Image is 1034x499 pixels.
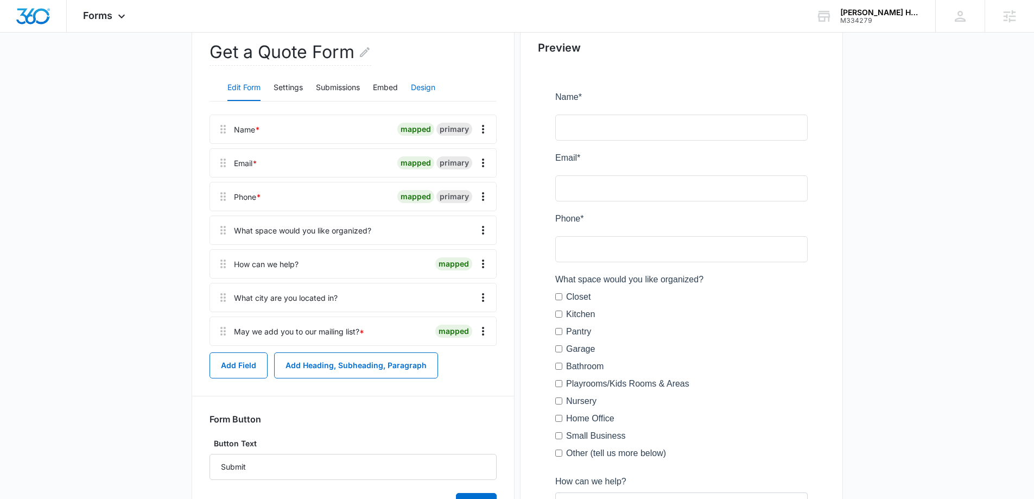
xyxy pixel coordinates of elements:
div: May we add you to our mailing list? [234,326,364,337]
label: Pantry [11,235,36,248]
label: Small Business [11,339,70,352]
div: mapped [435,325,472,338]
button: Overflow Menu [474,188,492,205]
div: Name [234,124,260,135]
button: Edit Form Name [358,39,371,65]
button: Design [411,75,435,101]
button: Overflow Menu [474,323,492,340]
h3: Form Button [210,414,261,425]
button: Add Field [210,352,268,378]
button: Overflow Menu [474,222,492,239]
div: account id [840,17,919,24]
span: Forms [83,10,112,21]
div: mapped [397,123,434,136]
label: Kitchen [11,217,40,230]
label: Home Office [11,321,59,334]
label: Closet [11,200,35,213]
label: Other (tell us more below) [11,356,111,369]
div: How can we help? [234,258,299,270]
div: primary [436,123,472,136]
div: Email [234,157,257,169]
button: Submissions [316,75,360,101]
div: account name [840,8,919,17]
label: Playrooms/Kids Rooms & Areas [11,287,134,300]
div: mapped [397,190,434,203]
div: mapped [397,156,434,169]
button: Edit Form [227,75,261,101]
div: primary [436,156,472,169]
h2: Preview [538,40,825,56]
button: Settings [274,75,303,101]
button: Overflow Menu [474,255,492,273]
button: Add Heading, Subheading, Paragraph [274,352,438,378]
label: Nursery [11,304,41,317]
div: mapped [435,257,472,270]
label: Button Text [210,438,497,450]
button: Embed [373,75,398,101]
div: primary [436,190,472,203]
div: What space would you like organized? [234,225,371,236]
label: Bathroom [11,269,48,282]
button: Overflow Menu [474,289,492,306]
label: Garage [11,252,40,265]
button: Overflow Menu [474,154,492,172]
h2: Get a Quote Form [210,39,371,66]
button: Overflow Menu [474,121,492,138]
div: Phone [234,191,261,203]
div: What city are you located in? [234,292,338,304]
